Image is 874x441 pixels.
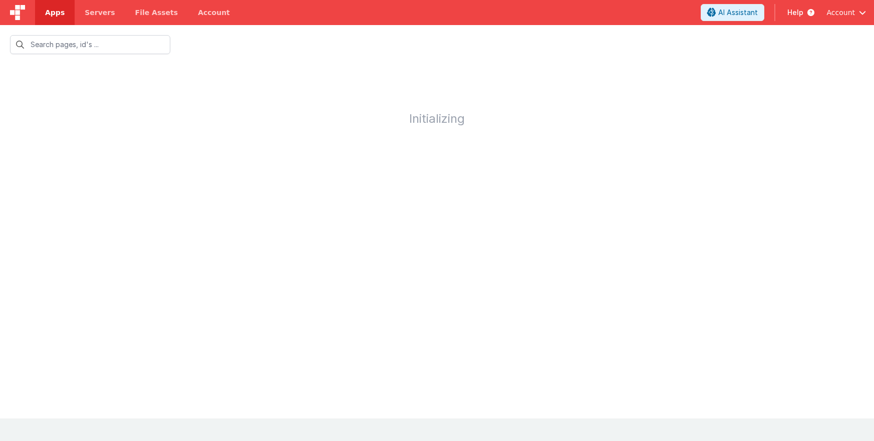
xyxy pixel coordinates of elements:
button: AI Assistant [701,4,764,21]
button: Account [826,8,866,18]
span: Servers [85,8,115,18]
span: Apps [45,8,65,18]
span: File Assets [135,8,178,18]
span: AI Assistant [718,8,758,18]
span: Help [787,8,803,18]
input: Search pages, id's ... [10,35,170,54]
span: Account [826,8,855,18]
